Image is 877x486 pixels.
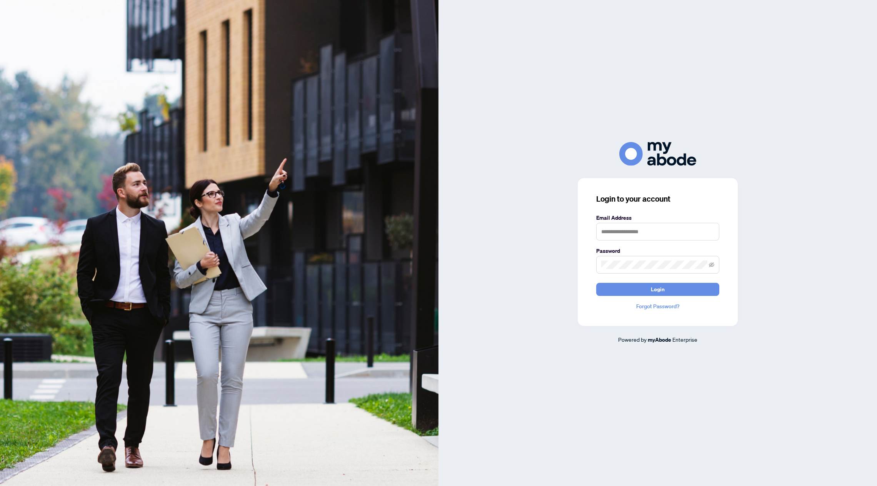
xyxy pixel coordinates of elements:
label: Email Address [596,214,719,222]
span: Login [651,283,665,296]
a: myAbode [648,336,671,344]
a: Forgot Password? [596,302,719,311]
span: Enterprise [672,336,697,343]
span: Powered by [618,336,647,343]
img: ma-logo [619,142,696,165]
label: Password [596,247,719,255]
h3: Login to your account [596,194,719,204]
span: eye-invisible [709,262,714,267]
button: Login [596,283,719,296]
